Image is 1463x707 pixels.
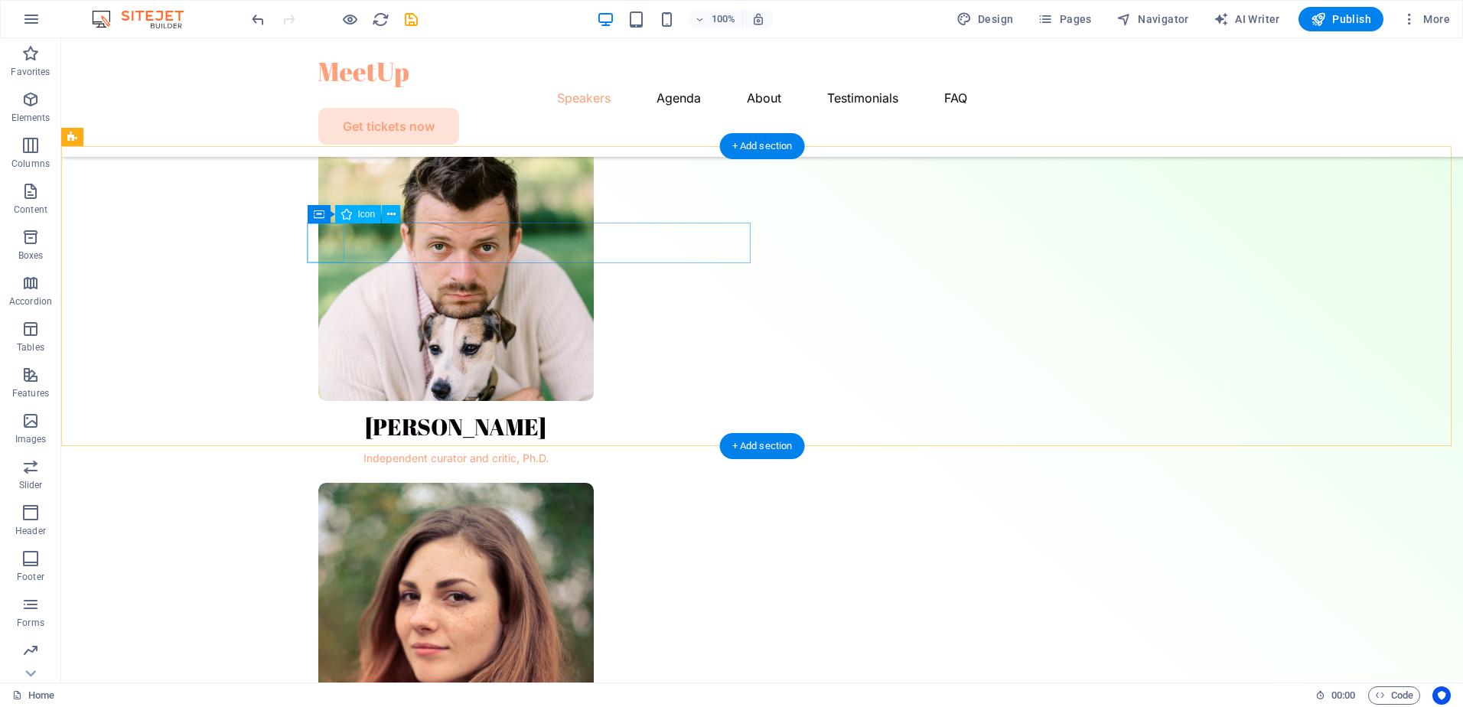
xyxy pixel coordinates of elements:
button: Usercentrics [1432,686,1451,705]
span: More [1402,11,1450,27]
span: Publish [1311,11,1371,27]
span: Icon [358,210,376,219]
span: Code [1375,686,1413,705]
button: Click here to leave preview mode and continue editing [340,10,359,28]
span: Navigator [1116,11,1189,27]
p: Favorites [11,66,50,78]
p: Images [15,433,47,445]
span: AI Writer [1214,11,1280,27]
div: + Add section [720,133,805,159]
p: Columns [11,158,50,170]
p: Marketing [9,663,51,675]
p: Elements [11,112,51,124]
button: save [402,10,420,28]
h6: 100% [712,10,736,28]
i: Reload page [372,11,389,28]
span: : [1342,689,1344,701]
button: reload [371,10,389,28]
span: 00 00 [1331,686,1355,705]
p: Slider [19,479,43,491]
button: undo [249,10,267,28]
p: Footer [17,571,44,583]
button: Publish [1298,7,1383,31]
i: On resize automatically adjust zoom level to fit chosen device. [751,12,765,26]
button: Pages [1031,7,1097,31]
button: Navigator [1110,7,1195,31]
button: More [1396,7,1456,31]
p: Tables [17,341,44,353]
button: 100% [689,10,743,28]
p: Features [12,387,49,399]
p: Content [14,204,47,216]
img: Editor Logo [88,10,203,28]
div: Design (Ctrl+Alt+Y) [950,7,1020,31]
p: Boxes [18,249,44,262]
span: Design [956,11,1014,27]
p: Header [15,525,46,537]
button: Design [950,7,1020,31]
i: Undo: Add element (Ctrl+Z) [249,11,267,28]
h6: Session time [1315,686,1356,705]
p: Accordion [9,295,52,308]
a: Click to cancel selection. Double-click to open Pages [12,686,54,705]
div: + Add section [720,433,805,459]
button: AI Writer [1207,7,1286,31]
p: Forms [17,617,44,629]
i: Save (Ctrl+S) [402,11,420,28]
span: Pages [1038,11,1091,27]
button: Code [1368,686,1420,705]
